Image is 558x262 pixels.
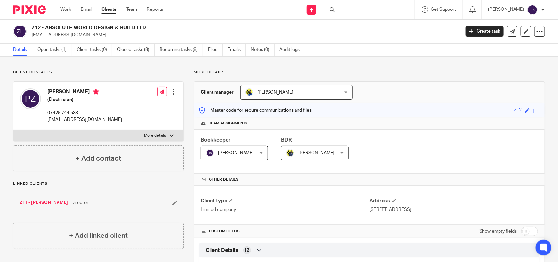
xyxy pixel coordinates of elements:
p: More details [194,70,545,75]
a: Clients [101,6,116,13]
h3: Client manager [201,89,234,96]
span: Director [71,200,88,206]
p: Linked clients [13,181,184,186]
a: Open tasks (1) [37,44,72,56]
p: [STREET_ADDRESS] [369,206,538,213]
span: Other details [209,177,239,182]
a: Notes (0) [251,44,275,56]
a: Client tasks (0) [77,44,112,56]
h4: + Add linked client [69,231,128,241]
a: Audit logs [279,44,305,56]
a: Closed tasks (8) [117,44,155,56]
i: Primary [93,88,99,95]
a: Work [60,6,71,13]
a: Recurring tasks (8) [160,44,203,56]
div: Z12 [514,107,522,114]
p: 07425 744 533 [47,110,122,116]
h5: (Electrician) [47,96,122,103]
h4: CUSTOM FIELDS [201,229,369,234]
img: svg%3E [13,25,27,38]
h4: [PERSON_NAME] [47,88,122,96]
a: Files [208,44,223,56]
span: Team assignments [209,121,248,126]
a: Emails [228,44,246,56]
span: [PERSON_NAME] [258,90,294,95]
span: 12 [245,247,250,253]
span: BDR [281,137,292,143]
img: svg%3E [527,5,538,15]
span: Bookkeeper [201,137,231,143]
h2: Z12 - ABSOLUTE WORLD DESIGN & BUILD LTD [32,25,371,31]
img: Dennis-Starbridge.jpg [286,149,294,157]
img: svg%3E [20,88,41,109]
span: Client Details [206,247,238,254]
a: Email [81,6,92,13]
p: [PERSON_NAME] [488,6,524,13]
span: [PERSON_NAME] [298,151,334,155]
img: svg%3E [206,149,214,157]
a: Create task [466,26,504,37]
span: Get Support [431,7,456,12]
p: [EMAIL_ADDRESS][DOMAIN_NAME] [32,32,456,38]
a: Team [126,6,137,13]
p: Client contacts [13,70,184,75]
a: Z11 - [PERSON_NAME] [20,200,68,206]
label: Show empty fields [479,228,517,235]
h4: Client type [201,198,369,204]
a: Details [13,44,32,56]
h4: + Add contact [76,153,121,164]
p: Master code for secure communications and files [199,107,312,114]
a: Reports [147,6,163,13]
p: More details [144,133,166,138]
span: [PERSON_NAME] [218,151,254,155]
p: Limited company [201,206,369,213]
img: Bobo-Starbridge%201.jpg [245,88,253,96]
h4: Address [369,198,538,204]
img: Pixie [13,5,46,14]
p: [EMAIL_ADDRESS][DOMAIN_NAME] [47,116,122,123]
